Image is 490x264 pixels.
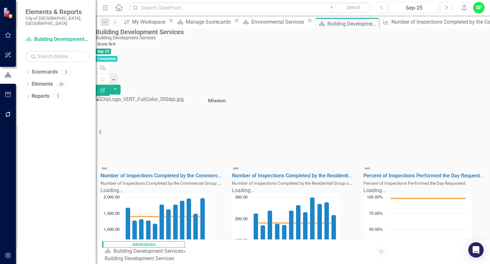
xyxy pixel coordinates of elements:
[105,255,188,262] div: Building Development Services
[122,18,167,26] a: My Workspace
[261,225,265,262] path: Nov-24, 170. Actual.
[369,212,383,216] text: 75.00%
[275,224,280,262] path: Jan-25, 177. Actual.
[53,94,63,99] div: 5
[369,228,383,232] text: 50.00%
[363,187,485,194] div: Loading...
[96,96,198,165] img: CityLogo_VERT_FullColor_300dpi.jpg
[139,219,144,262] path: Dec-24, 1,324. Actual.
[132,221,137,262] path: Nov-24, 1,284. Actual.
[296,205,301,262] path: Apr-25, 263. Actual.
[166,209,171,262] path: Apr-25, 1,630. Actual.
[232,180,372,186] small: Number of Inspections Completed by the Residential Group of Inspectors
[96,41,117,47] span: Score: N/A
[100,173,270,179] a: Number of Inspections Completed by the Commercial Group of Inspectors
[235,195,248,199] text: 300.00
[235,238,248,243] text: 100.00
[146,221,151,262] path: Jan-25, 1,281. Actual.
[473,2,485,13] button: SP
[367,195,383,199] text: 100.00%
[208,98,226,104] h3: Mission
[232,165,240,172] img: Not Defined
[56,82,66,87] div: 30
[235,217,248,221] text: 200.00
[251,18,306,26] div: Environmental Services
[180,201,185,262] path: Jun-25, 1,900. Actual.
[96,56,117,62] span: Completed
[254,214,258,262] path: Oct-24, 225. Actual.
[96,49,111,54] span: Sep-25
[26,8,89,16] span: Elements & Reports
[114,248,183,254] a: Building Development Services
[26,16,89,26] small: City of [GEOGRAPHIC_DATA], [GEOGRAPHIC_DATA]
[254,198,336,262] g: Actual, series 1 of 2. Bar series with 12 bars.
[126,208,130,262] path: Oct-24, 1,680. Actual.
[153,224,158,262] path: Feb-25, 1,187. Actual.
[175,18,233,26] a: Manage Scorecards
[289,211,294,262] path: Mar-25, 238. Actual.
[200,198,205,262] path: Sep-25, 1,976. Actual.
[392,4,436,12] div: Sep-25
[173,205,178,262] path: May-25, 1,779. Actual.
[303,212,308,262] path: May-25, 231. Actual.
[100,180,243,186] small: Number of Inspections Completed by the Commercial Group of Inspectors
[327,20,377,28] div: Building Development Services
[126,198,205,262] g: Actual, series 1 of 2. Bar series with 12 bars.
[338,3,370,12] button: Search
[96,35,487,40] div: Building Development Services
[186,18,233,26] div: Manage Scorecards
[187,198,191,262] path: Jul-25, 1,966. Actual.
[104,212,120,216] text: 1,500.00
[32,81,53,88] a: Elements
[32,93,49,100] a: Reports
[363,173,487,179] a: Percent of Inspections Performed the Day Requested.
[102,241,185,248] span: Administrator
[310,198,315,262] path: Jun-25, 300. Actual.
[100,165,108,172] img: Not Defined
[331,215,336,262] path: Sep-25, 217. Actual.
[61,69,71,75] div: 9
[363,165,371,172] img: Not Defined
[26,36,89,43] a: Building Development Services
[468,242,484,258] div: Open Intercom Messenger
[390,2,439,13] button: Sep-25
[232,173,399,179] a: Number of Inspections Completed by the Residential Group of Inspectors
[129,2,371,13] input: Search ClearPoint...
[241,18,306,26] a: Environmental Services
[268,211,272,262] path: Dec-24, 238. Actual.
[363,181,466,186] small: Percent of Inspections Performed the Day Requested.
[390,197,467,200] g: Target, series 2 of 2. Line with 12 data points.
[100,187,222,194] div: Loading...
[347,5,360,10] span: Search
[104,195,120,199] text: 2,000.00
[26,51,89,62] input: Search Below...
[104,228,120,232] text: 1,000.00
[282,225,287,262] path: Feb-25, 171. Actual.
[32,68,58,76] a: Scorecards
[160,205,164,262] path: Mar-25, 1,782. Actual.
[324,202,329,262] path: Aug-25, 277. Actual.
[193,214,198,262] path: Aug-25, 1,493. Actual.
[96,28,487,35] div: Building Development Services
[132,18,167,26] div: My Workspace
[105,248,188,262] div: »
[3,7,15,19] img: ClearPoint Strategy
[317,204,322,262] path: Jul-25, 269. Actual.
[232,187,354,194] div: Loading...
